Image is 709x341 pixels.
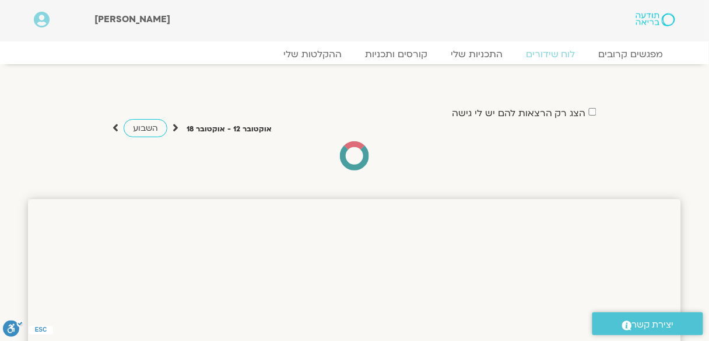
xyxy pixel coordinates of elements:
p: אוקטובר 12 - אוקטובר 18 [187,123,272,135]
a: התכניות שלי [439,48,514,60]
a: קורסים ותכניות [353,48,439,60]
a: לוח שידורים [514,48,587,60]
a: השבוע [124,119,167,137]
label: הצג רק הרצאות להם יש לי גישה [452,108,586,119]
span: השבוע [133,123,158,134]
nav: Menu [34,48,675,60]
a: ההקלטות שלי [272,48,353,60]
span: [PERSON_NAME] [95,13,171,26]
a: מפגשים קרובים [587,48,675,60]
a: יצירת קשר [592,312,703,335]
span: יצירת קשר [632,317,674,333]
